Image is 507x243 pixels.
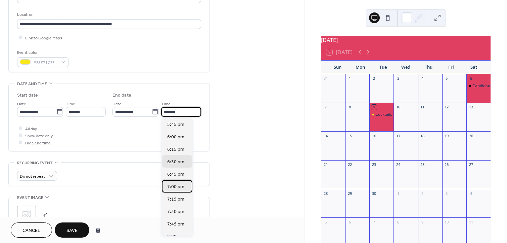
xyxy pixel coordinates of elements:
div: 12 [444,105,449,110]
span: Time [161,100,171,107]
div: 31 [323,76,328,81]
div: 25 [420,162,425,167]
div: End date [112,92,131,99]
span: 7:15 pm [167,196,184,203]
div: Tue [372,61,395,74]
span: Cancel [22,227,40,234]
span: Date [112,100,122,107]
div: 1 [396,191,401,196]
span: 7:30 pm [167,208,184,215]
span: 7:00 pm [167,183,184,190]
div: 10 [444,219,449,224]
div: Wed [395,61,417,74]
div: 9 [420,219,425,224]
span: All day [25,125,37,132]
div: 4 [420,76,425,81]
div: 24 [396,162,401,167]
div: ; [17,206,36,224]
div: 27 [468,162,473,167]
span: Event image [17,194,43,201]
span: Hide end time [25,139,51,146]
div: 8 [396,219,401,224]
div: 11 [468,219,473,224]
div: 14 [323,133,328,138]
div: 8 [347,105,352,110]
div: Event color [17,49,67,56]
div: 11 [420,105,425,110]
div: Sat [462,61,485,74]
span: Date and time [17,80,47,88]
div: 26 [444,162,449,167]
span: 5:45 pm [167,121,184,128]
span: Time [66,100,75,107]
div: Start date [17,92,38,99]
span: 6:45 pm [167,171,184,178]
div: 18 [420,133,425,138]
div: Location [17,11,200,18]
button: Save [55,222,89,238]
span: Recurring event [17,160,53,167]
span: Link to Google Maps [25,34,62,41]
span: 6:15 pm [167,146,184,153]
span: Save [66,227,78,234]
div: 6 [468,76,473,81]
div: 2 [420,191,425,196]
div: Mon [349,61,372,74]
span: Show date only [25,132,53,139]
span: Do not repeat [20,172,45,180]
div: Thu [417,61,440,74]
span: 6:30 pm [167,159,184,166]
div: Candidate Breakfast [466,83,491,89]
div: 20 [468,133,473,138]
div: 5 [323,219,328,224]
div: 17 [396,133,401,138]
span: 8:00 pm [167,233,184,240]
div: Cocktails and Conservatives [369,112,394,117]
div: 4 [468,191,473,196]
div: 1 [347,76,352,81]
div: 15 [347,133,352,138]
div: 10 [396,105,401,110]
div: 6 [347,219,352,224]
div: 28 [323,191,328,196]
div: 22 [347,162,352,167]
span: Date [17,100,26,107]
div: 7 [323,105,328,110]
span: 6:00 pm [167,134,184,141]
div: 29 [347,191,352,196]
div: 7 [371,219,376,224]
div: 5 [444,76,449,81]
span: 7:45 pm [167,221,184,228]
div: 2 [371,76,376,81]
span: #F8E71CFF [33,59,58,66]
div: 3 [444,191,449,196]
div: 16 [371,133,376,138]
div: Sun [326,61,349,74]
div: [DATE] [321,36,491,44]
div: 9 [371,105,376,110]
div: Fri [440,61,463,74]
div: 21 [323,162,328,167]
button: Cancel [11,222,52,238]
div: 19 [444,133,449,138]
div: 13 [468,105,473,110]
div: 3 [396,76,401,81]
div: 30 [371,191,376,196]
div: Cocktails and Conservatives [375,112,428,117]
div: 23 [371,162,376,167]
